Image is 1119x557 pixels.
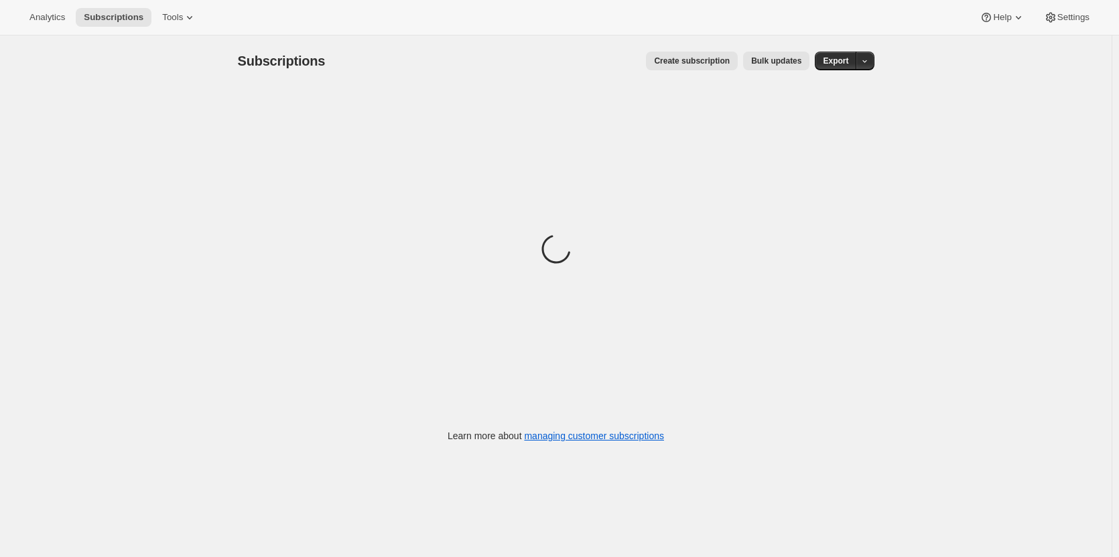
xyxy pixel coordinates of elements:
[84,12,143,23] span: Subscriptions
[21,8,73,27] button: Analytics
[743,52,809,70] button: Bulk updates
[154,8,204,27] button: Tools
[751,56,801,66] span: Bulk updates
[448,429,664,443] p: Learn more about
[972,8,1033,27] button: Help
[646,52,738,70] button: Create subscription
[654,56,730,66] span: Create subscription
[823,56,848,66] span: Export
[524,430,664,441] a: managing customer subscriptions
[1057,12,1090,23] span: Settings
[993,12,1011,23] span: Help
[815,52,856,70] button: Export
[1036,8,1098,27] button: Settings
[76,8,151,27] button: Subscriptions
[29,12,65,23] span: Analytics
[238,54,326,68] span: Subscriptions
[162,12,183,23] span: Tools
